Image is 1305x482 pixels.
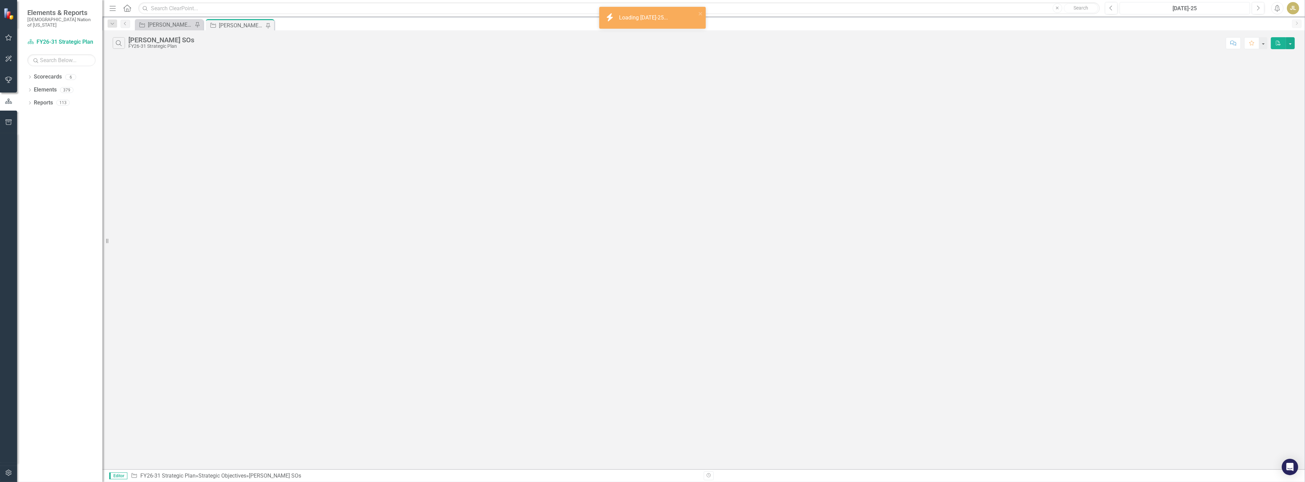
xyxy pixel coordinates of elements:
[3,8,16,20] img: ClearPoint Strategy
[27,9,96,17] span: Elements & Reports
[34,86,57,94] a: Elements
[140,472,196,479] a: FY26-31 Strategic Plan
[1120,2,1250,14] button: [DATE]-25
[109,472,127,479] span: Editor
[198,472,246,479] a: Strategic Objectives
[219,21,264,30] div: [PERSON_NAME] SOs
[27,38,96,46] a: FY26-31 Strategic Plan
[249,472,301,479] div: [PERSON_NAME] SOs
[138,2,1100,14] input: Search ClearPoint...
[34,73,62,81] a: Scorecards
[128,36,194,44] div: [PERSON_NAME] SOs
[128,44,194,49] div: FY26-31 Strategic Plan
[1282,459,1298,475] div: Open Intercom Messenger
[131,472,699,480] div: » »
[1064,3,1098,13] button: Search
[60,87,73,93] div: 379
[27,54,96,66] input: Search Below...
[148,20,193,29] div: [PERSON_NAME] SO's OLD PLAN
[137,20,193,29] a: [PERSON_NAME] SO's OLD PLAN
[65,74,76,80] div: 6
[34,99,53,107] a: Reports
[619,14,670,22] div: Loading [DATE]-25...
[1074,5,1088,11] span: Search
[698,10,703,17] button: close
[27,17,96,28] small: [DEMOGRAPHIC_DATA] Nation of [US_STATE]
[1287,2,1299,14] button: JL
[1122,4,1248,13] div: [DATE]-25
[56,100,70,106] div: 113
